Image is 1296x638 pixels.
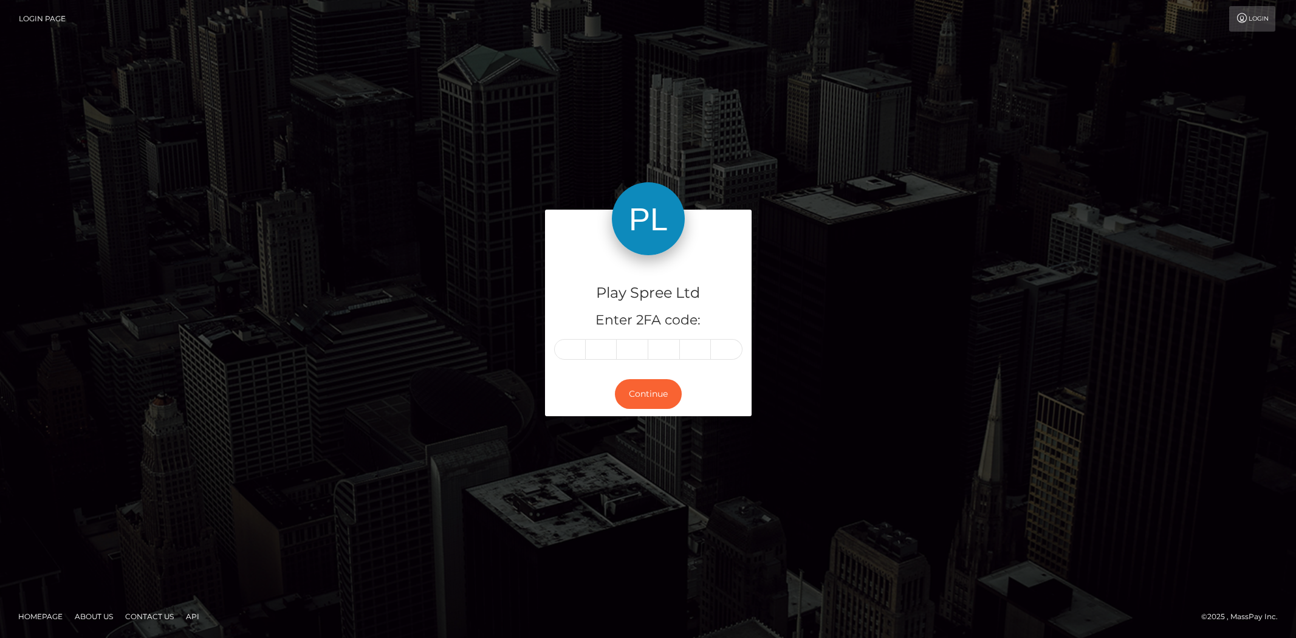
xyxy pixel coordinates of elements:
a: Login Page [19,6,66,32]
a: About Us [70,607,118,626]
a: Homepage [13,607,67,626]
h5: Enter 2FA code: [554,311,742,330]
div: © 2025 , MassPay Inc. [1201,610,1287,623]
a: API [181,607,204,626]
img: Play Spree Ltd [612,182,685,255]
button: Continue [615,379,682,409]
h4: Play Spree Ltd [554,283,742,304]
a: Login [1229,6,1275,32]
a: Contact Us [120,607,179,626]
